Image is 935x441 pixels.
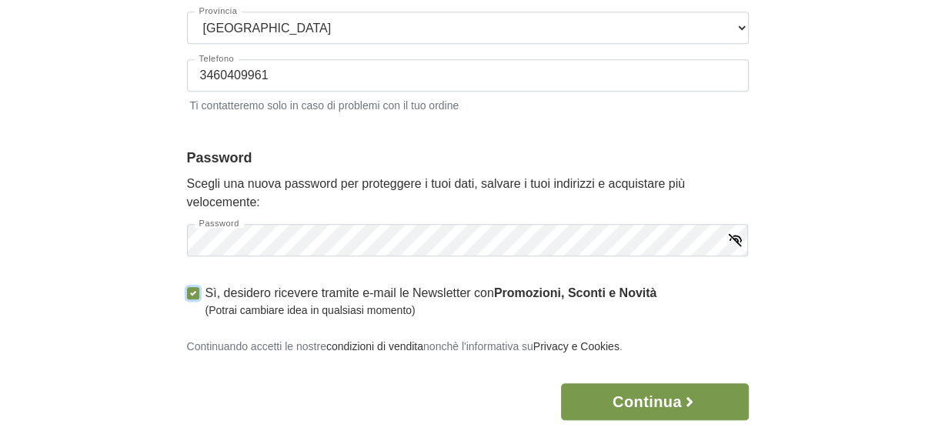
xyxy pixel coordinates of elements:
[561,383,748,420] button: Continua
[187,175,749,212] p: Scegli una nuova password per proteggere i tuoi dati, salvare i tuoi indirizzi e acquistare più v...
[187,340,623,352] small: Continuando accetti le nostre nonchè l'informativa su .
[533,340,619,352] a: Privacy e Cookies
[195,219,244,228] label: Password
[326,340,423,352] a: condizioni di vendita
[205,284,657,319] label: Sì, desidero ricevere tramite e-mail le Newsletter con
[494,286,657,299] strong: Promozioni, Sconti e Novità
[187,148,749,169] legend: Password
[195,7,242,15] label: Provincia
[187,59,749,92] input: Telefono
[195,55,239,63] label: Telefono
[187,95,749,114] small: Ti contatteremo solo in caso di problemi con il tuo ordine
[205,302,657,319] small: (Potrai cambiare idea in qualsiasi momento)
